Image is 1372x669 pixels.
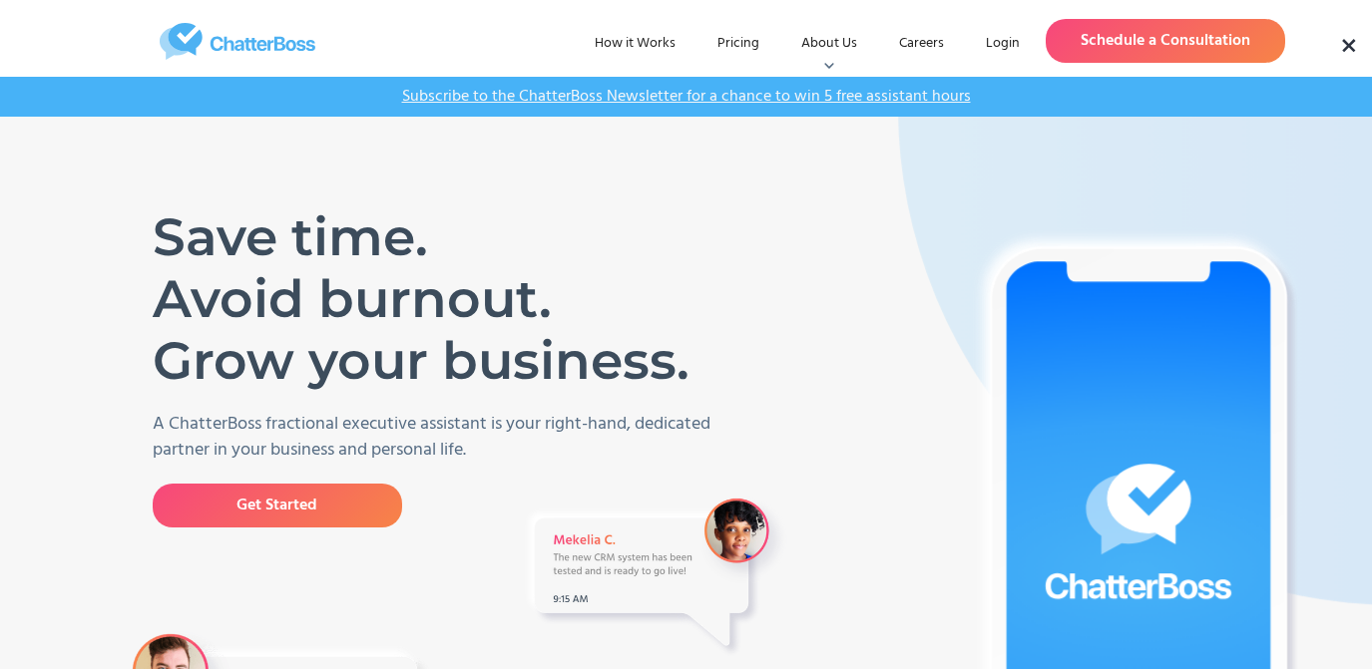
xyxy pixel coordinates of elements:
[579,26,691,62] a: How it Works
[883,26,960,62] a: Careers
[153,412,736,464] p: A ChatterBoss fractional executive assistant is your right-hand, dedicated partner in your busine...
[392,87,981,107] a: Subscribe to the ChatterBoss Newsletter for a chance to win 5 free assistant hours
[88,23,387,60] a: home
[701,26,775,62] a: Pricing
[153,206,706,392] h1: Save time. Avoid burnout. Grow your business.
[153,484,402,527] a: Get Started
[785,26,873,62] div: About Us
[1046,19,1285,63] a: Schedule a Consultation
[970,26,1036,62] a: Login
[519,491,793,661] img: A Message from VA Mekelia
[801,34,857,54] div: About Us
